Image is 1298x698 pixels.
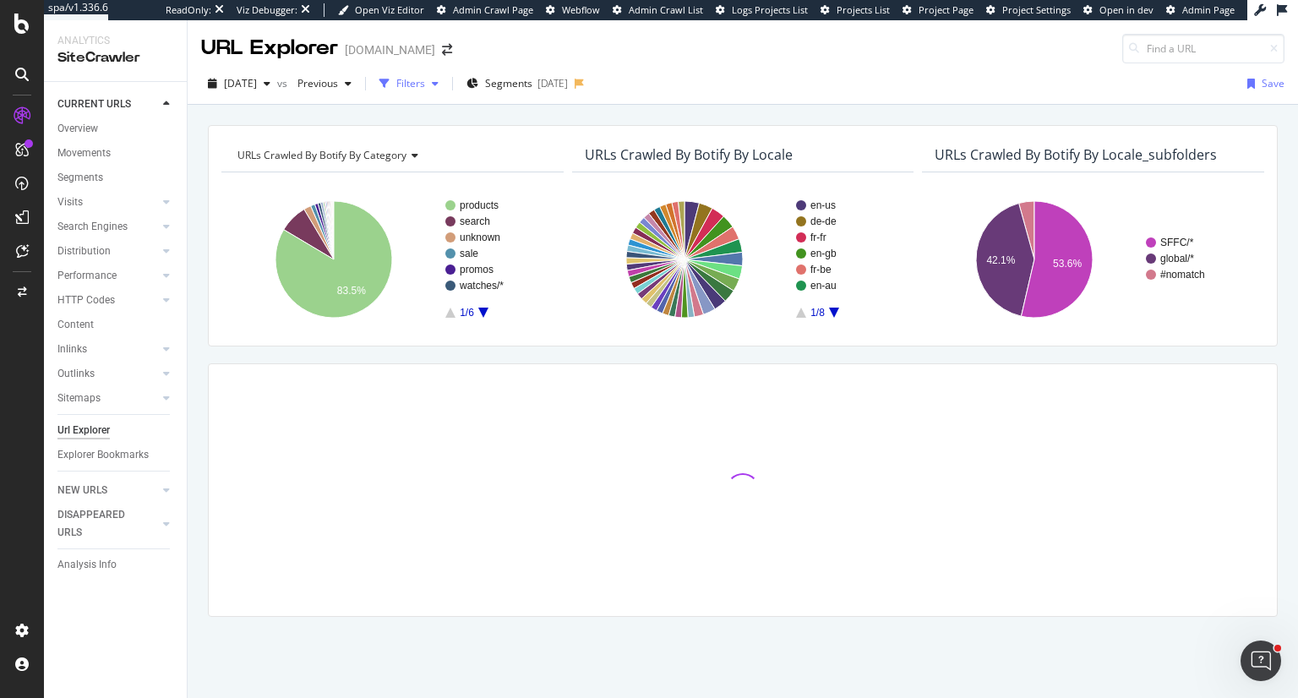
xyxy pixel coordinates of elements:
a: Webflow [546,3,600,17]
span: Project Page [919,3,973,16]
a: Explorer Bookmarks [57,446,175,464]
svg: A chart. [922,186,1264,333]
a: Project Page [903,3,973,17]
div: Filters [396,76,425,90]
span: Open Viz Editor [355,3,424,16]
div: Explorer Bookmarks [57,446,149,464]
div: Outlinks [57,365,95,383]
button: Filters [373,70,445,97]
div: HTTP Codes [57,292,115,309]
a: Visits [57,194,158,211]
a: Overview [57,120,175,138]
text: en-au [810,280,837,292]
div: Overview [57,120,98,138]
span: Logs Projects List [732,3,808,16]
iframe: Intercom live chat [1241,641,1281,681]
span: Open in dev [1099,3,1153,16]
span: Admin Crawl List [629,3,703,16]
h4: URLs Crawled By Botify By locale_subfolders [935,144,1249,166]
button: Save [1241,70,1284,97]
div: Url Explorer [57,422,110,439]
div: Sitemaps [57,390,101,407]
text: en-gb [810,248,837,259]
div: Analysis Info [57,556,117,574]
a: Open Viz Editor [338,3,424,17]
text: search [460,215,490,227]
text: sale [460,248,478,259]
text: global/* [1160,253,1194,264]
button: [DATE] [201,70,277,97]
a: Search Engines [57,218,158,236]
text: 1/8 [810,307,825,319]
span: 2024 Nov. 26th [224,76,257,90]
div: Movements [57,145,111,162]
text: 83.5% [337,285,366,297]
text: de-de [810,215,837,227]
div: CURRENT URLS [57,95,131,113]
text: unknown [460,232,500,243]
div: Save [1262,76,1284,90]
div: Performance [57,267,117,285]
input: Find a URL [1122,34,1284,63]
div: arrow-right-arrow-left [442,44,452,56]
a: Segments [57,169,175,187]
a: Projects List [821,3,890,17]
text: fr-be [810,264,832,275]
div: [DOMAIN_NAME] [345,41,435,58]
a: DISAPPEARED URLS [57,506,158,542]
a: Movements [57,145,175,162]
text: #nomatch [1160,269,1205,281]
a: Distribution [57,243,158,260]
div: Content [57,316,94,334]
span: Previous [291,76,338,90]
text: products [460,199,499,211]
text: 42.1% [987,254,1016,266]
a: Inlinks [57,341,158,358]
span: Admin Crawl Page [453,3,533,16]
h4: URLs Crawled By Botify By locale [585,144,899,166]
span: Project Settings [1002,3,1071,16]
div: [DATE] [537,76,568,90]
a: NEW URLS [57,482,158,499]
a: Open in dev [1083,3,1153,17]
text: watches/* [459,280,504,292]
div: Visits [57,194,83,211]
span: vs [277,76,291,90]
a: Content [57,316,175,334]
text: 53.6% [1053,258,1082,270]
div: Inlinks [57,341,87,358]
text: promos [460,264,494,275]
a: CURRENT URLS [57,95,158,113]
div: SiteCrawler [57,48,173,68]
a: Admin Crawl Page [437,3,533,17]
h4: URLs Crawled By Botify By category [234,142,548,169]
text: 1/6 [460,307,474,319]
a: Logs Projects List [716,3,808,17]
svg: A chart. [221,186,564,333]
div: Viz Debugger: [237,3,297,17]
div: A chart. [572,186,914,333]
div: DISAPPEARED URLS [57,506,143,542]
text: fr-fr [810,232,826,243]
a: Project Settings [986,3,1071,17]
a: Outlinks [57,365,158,383]
div: ReadOnly: [166,3,211,17]
a: Admin Page [1166,3,1235,17]
a: Admin Crawl List [613,3,703,17]
div: NEW URLS [57,482,107,499]
span: Projects List [837,3,890,16]
div: Segments [57,169,103,187]
text: en-us [810,199,836,211]
div: Distribution [57,243,111,260]
div: Analytics [57,34,173,48]
button: Previous [291,70,358,97]
span: Segments [485,76,532,90]
a: HTTP Codes [57,292,158,309]
a: Url Explorer [57,422,175,439]
a: Sitemaps [57,390,158,407]
button: Segments[DATE] [460,70,575,97]
text: SFFC/* [1160,237,1194,248]
a: Analysis Info [57,556,175,574]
